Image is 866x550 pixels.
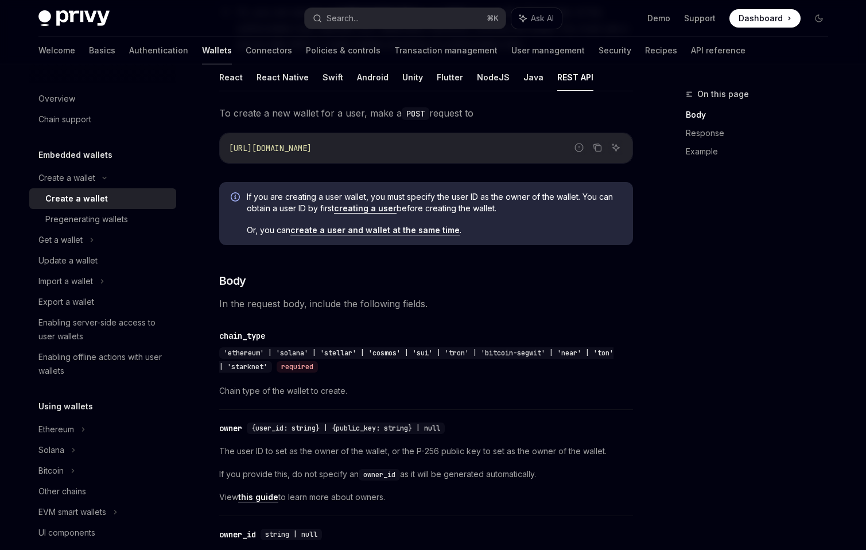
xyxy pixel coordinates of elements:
[38,233,83,247] div: Get a wallet
[38,485,86,498] div: Other chains
[290,225,460,235] a: create a user and wallet at the same time
[323,64,343,91] button: Swift
[29,347,176,381] a: Enabling offline actions with user wallets
[247,191,622,214] span: If you are creating a user wallet, you must specify the user ID as the owner of the wallet. You c...
[238,492,278,502] a: this guide
[265,530,317,539] span: string | null
[129,37,188,64] a: Authentication
[219,490,633,504] span: View to learn more about owners.
[38,148,112,162] h5: Embedded wallets
[394,37,498,64] a: Transaction management
[38,526,95,540] div: UI components
[29,481,176,502] a: Other chains
[557,64,593,91] button: REST API
[684,13,716,24] a: Support
[38,254,98,268] div: Update a wallet
[219,64,243,91] button: React
[202,37,232,64] a: Wallets
[38,464,64,478] div: Bitcoin
[219,467,633,481] span: If you provide this, do not specify an as it will be generated automatically.
[29,209,176,230] a: Pregenerating wallets
[257,64,309,91] button: React Native
[327,11,359,25] div: Search...
[231,192,242,204] svg: Info
[511,37,585,64] a: User management
[359,469,400,481] code: owner_id
[219,348,613,371] span: 'ethereum' | 'solana' | 'stellar' | 'cosmos' | 'sui' | 'tron' | 'bitcoin-segwit' | 'near' | 'ton'...
[219,105,633,121] span: To create a new wallet for a user, make a request to
[402,107,429,120] code: POST
[572,140,587,155] button: Report incorrect code
[219,529,256,540] div: owner_id
[38,171,95,185] div: Create a wallet
[29,109,176,130] a: Chain support
[402,64,423,91] button: Unity
[219,423,242,434] div: owner
[38,443,64,457] div: Solana
[38,10,110,26] img: dark logo
[29,250,176,271] a: Update a wallet
[305,8,506,29] button: Search...⌘K
[277,361,318,373] div: required
[219,384,633,398] span: Chain type of the wallet to create.
[691,37,745,64] a: API reference
[38,113,91,126] div: Chain support
[810,9,828,28] button: Toggle dark mode
[251,424,440,433] span: {user_id: string} | {public_key: string} | null
[599,37,631,64] a: Security
[608,140,623,155] button: Ask AI
[357,64,389,91] button: Android
[38,274,93,288] div: Import a wallet
[38,350,169,378] div: Enabling offline actions with user wallets
[219,330,265,342] div: chain_type
[38,92,75,106] div: Overview
[229,143,312,153] span: [URL][DOMAIN_NAME]
[219,273,246,289] span: Body
[686,124,837,142] a: Response
[334,203,397,214] a: creating a user
[219,296,633,312] span: In the request body, include the following fields.
[645,37,677,64] a: Recipes
[739,13,783,24] span: Dashboard
[511,8,562,29] button: Ask AI
[306,37,380,64] a: Policies & controls
[38,505,106,519] div: EVM smart wallets
[29,188,176,209] a: Create a wallet
[38,400,93,413] h5: Using wallets
[38,295,94,309] div: Export a wallet
[38,37,75,64] a: Welcome
[531,13,554,24] span: Ask AI
[89,37,115,64] a: Basics
[437,64,463,91] button: Flutter
[686,142,837,161] a: Example
[686,106,837,124] a: Body
[29,522,176,543] a: UI components
[247,224,622,236] span: Or, you can .
[523,64,543,91] button: Java
[487,14,499,23] span: ⌘ K
[219,444,633,458] span: The user ID to set as the owner of the wallet, or the P-256 public key to set as the owner of the...
[38,423,74,436] div: Ethereum
[45,212,128,226] div: Pregenerating wallets
[590,140,605,155] button: Copy the contents from the code block
[729,9,801,28] a: Dashboard
[45,192,108,206] div: Create a wallet
[29,292,176,312] a: Export a wallet
[29,88,176,109] a: Overview
[647,13,670,24] a: Demo
[477,64,510,91] button: NodeJS
[697,87,749,101] span: On this page
[246,37,292,64] a: Connectors
[29,312,176,347] a: Enabling server-side access to user wallets
[38,316,169,343] div: Enabling server-side access to user wallets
